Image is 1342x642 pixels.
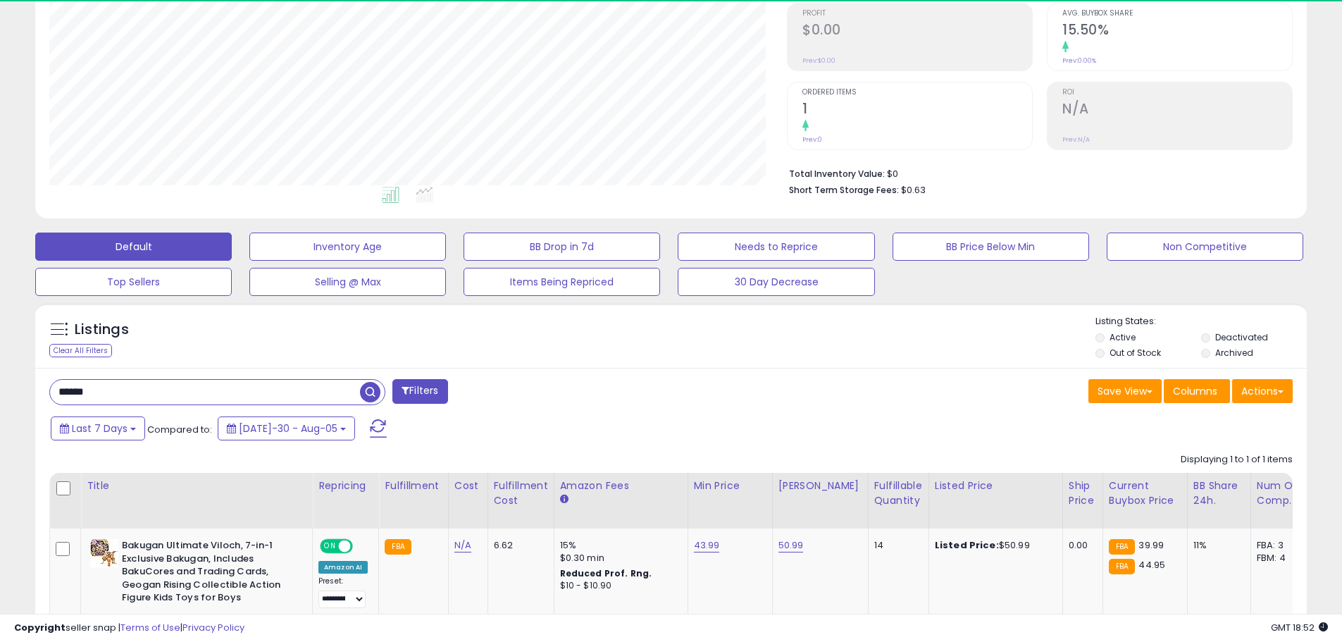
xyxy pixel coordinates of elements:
[1215,331,1268,343] label: Deactivated
[14,622,244,635] div: seller snap | |
[1257,539,1303,552] div: FBA: 3
[1109,559,1135,574] small: FBA
[901,183,926,197] span: $0.63
[802,89,1032,97] span: Ordered Items
[318,479,373,493] div: Repricing
[122,539,293,608] b: Bakugan Ultimate Viloch, 7-in-1 Exclusive Bakugan, Includes BakuCores and Trading Cards, Geogan R...
[75,320,129,340] h5: Listings
[385,479,442,493] div: Fulfillment
[874,539,918,552] div: 14
[249,268,446,296] button: Selling @ Max
[249,233,446,261] button: Inventory Age
[464,268,660,296] button: Items Being Repriced
[239,421,337,436] span: [DATE]-30 - Aug-05
[72,421,128,436] span: Last 7 Days
[560,539,677,552] div: 15%
[935,479,1057,493] div: Listed Price
[802,135,822,144] small: Prev: 0
[789,164,1282,181] li: $0
[1088,379,1162,403] button: Save View
[1069,539,1092,552] div: 0.00
[35,268,232,296] button: Top Sellers
[1138,538,1164,552] span: 39.99
[35,233,232,261] button: Default
[385,539,411,555] small: FBA
[1257,552,1303,564] div: FBM: 4
[560,580,677,592] div: $10 - $10.90
[802,56,835,65] small: Prev: $0.00
[802,101,1032,120] h2: 1
[1173,384,1217,398] span: Columns
[893,233,1089,261] button: BB Price Below Min
[1062,22,1292,41] h2: 15.50%
[49,344,112,357] div: Clear All Filters
[789,184,899,196] b: Short Term Storage Fees:
[678,268,874,296] button: 30 Day Decrease
[1062,101,1292,120] h2: N/A
[182,621,244,634] a: Privacy Policy
[1257,479,1308,508] div: Num of Comp.
[218,416,355,440] button: [DATE]-30 - Aug-05
[318,561,368,574] div: Amazon AI
[318,576,368,608] div: Preset:
[1164,379,1230,403] button: Columns
[90,539,118,567] img: 510u0wjkToL._SL40_.jpg
[1271,621,1328,634] span: 2025-08-13 18:52 GMT
[454,538,471,553] a: N/A
[351,541,373,553] span: OFF
[1181,453,1293,467] div: Displaying 1 to 1 of 1 items
[1062,89,1292,97] span: ROI
[1215,347,1253,359] label: Archived
[494,479,548,508] div: Fulfillment Cost
[560,552,677,564] div: $0.30 min
[392,379,447,404] button: Filters
[464,233,660,261] button: BB Drop in 7d
[560,567,652,579] b: Reduced Prof. Rng.
[694,538,720,553] a: 43.99
[1069,479,1097,508] div: Ship Price
[1062,135,1090,144] small: Prev: N/A
[874,479,923,508] div: Fulfillable Quantity
[778,479,862,493] div: [PERSON_NAME]
[494,539,543,552] div: 6.62
[1193,539,1240,552] div: 11%
[802,10,1032,18] span: Profit
[1110,331,1136,343] label: Active
[802,22,1032,41] h2: $0.00
[1095,315,1307,328] p: Listing States:
[789,168,885,180] b: Total Inventory Value:
[560,479,682,493] div: Amazon Fees
[560,493,569,506] small: Amazon Fees.
[14,621,66,634] strong: Copyright
[935,539,1052,552] div: $50.99
[147,423,212,436] span: Compared to:
[51,416,145,440] button: Last 7 Days
[935,538,999,552] b: Listed Price:
[1138,558,1165,572] span: 44.95
[87,479,306,493] div: Title
[1107,233,1303,261] button: Non Competitive
[120,621,180,634] a: Terms of Use
[778,538,804,553] a: 50.99
[678,233,874,261] button: Needs to Reprice
[321,541,339,553] span: ON
[694,479,766,493] div: Min Price
[1193,479,1245,508] div: BB Share 24h.
[454,479,482,493] div: Cost
[1062,56,1096,65] small: Prev: 0.00%
[1110,347,1161,359] label: Out of Stock
[1109,479,1181,508] div: Current Buybox Price
[1062,10,1292,18] span: Avg. Buybox Share
[1109,539,1135,555] small: FBA
[1232,379,1293,403] button: Actions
